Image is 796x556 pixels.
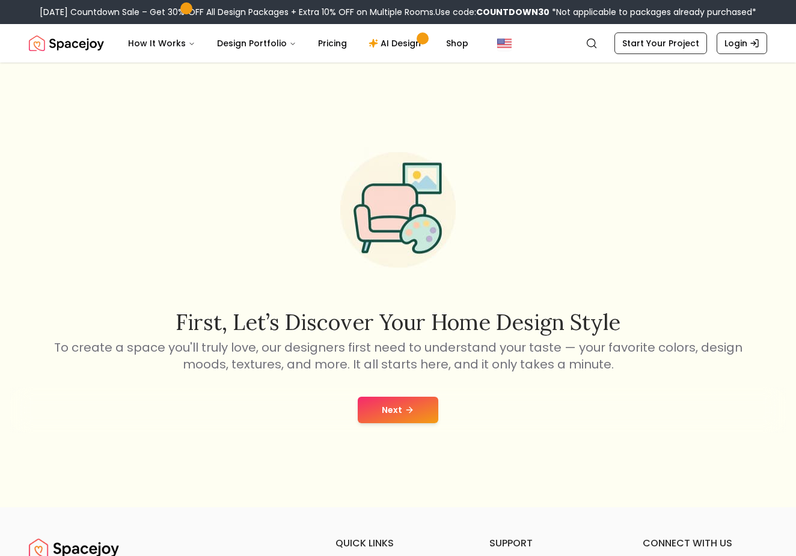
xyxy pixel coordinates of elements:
[476,6,550,18] b: COUNTDOWN30
[550,6,756,18] span: *Not applicable to packages already purchased*
[29,24,767,63] nav: Global
[359,31,434,55] a: AI Design
[335,536,460,551] h6: quick links
[52,310,744,334] h2: First, let’s discover your home design style
[308,31,357,55] a: Pricing
[321,133,475,287] img: Start Style Quiz Illustration
[497,36,512,50] img: United States
[118,31,478,55] nav: Main
[614,32,707,54] a: Start Your Project
[717,32,767,54] a: Login
[29,31,104,55] img: Spacejoy Logo
[435,6,550,18] span: Use code:
[29,31,104,55] a: Spacejoy
[489,536,614,551] h6: support
[436,31,478,55] a: Shop
[52,339,744,373] p: To create a space you'll truly love, our designers first need to understand your taste — your fav...
[207,31,306,55] button: Design Portfolio
[118,31,205,55] button: How It Works
[40,6,756,18] div: [DATE] Countdown Sale – Get 30% OFF All Design Packages + Extra 10% OFF on Multiple Rooms.
[643,536,767,551] h6: connect with us
[358,397,438,423] button: Next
